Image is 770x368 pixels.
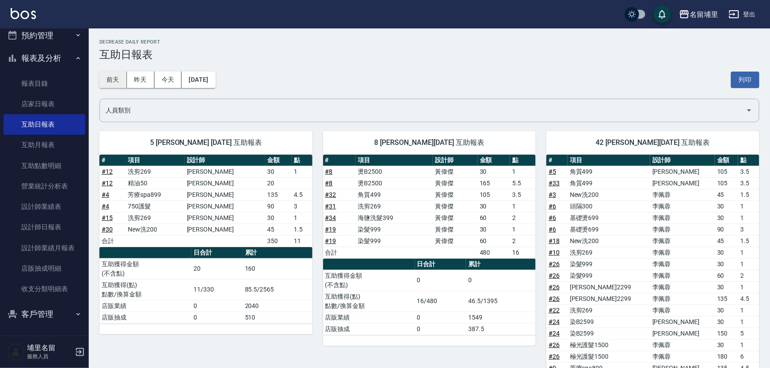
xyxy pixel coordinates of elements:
td: 20 [265,177,292,189]
td: [PERSON_NAME] [185,212,265,224]
td: 90 [715,224,738,235]
button: 名留埔里 [675,5,722,24]
input: 人員名稱 [103,103,742,118]
td: 1 [738,304,759,316]
td: 0 [466,270,536,291]
a: #12 [102,180,113,187]
td: 染髮999 [568,258,650,270]
td: 洗剪269 [355,200,433,212]
td: 2 [510,212,536,224]
td: New洗200 [568,235,650,247]
a: #19 [325,237,336,244]
td: 4.5 [292,189,312,200]
td: [PERSON_NAME] [650,328,715,339]
td: 60 [715,270,738,281]
th: 設計師 [650,155,715,166]
td: 0 [415,312,466,323]
button: 昨天 [127,72,154,88]
td: 30 [265,166,292,177]
td: 0 [191,312,243,323]
td: 2040 [243,300,312,312]
a: #32 [325,191,336,198]
td: 1549 [466,312,536,323]
td: [PERSON_NAME] [185,200,265,212]
a: 互助月報表 [4,135,85,155]
button: 客戶管理 [4,303,85,326]
td: 李佩蓉 [650,304,715,316]
th: 設計師 [433,155,478,166]
td: 85.5/2565 [243,279,312,300]
td: 165 [478,177,510,189]
td: 李佩蓉 [650,258,715,270]
td: 11 [292,235,312,247]
a: #26 [549,353,560,360]
table: a dense table [99,247,312,324]
a: #26 [549,260,560,268]
td: 2 [738,270,759,281]
td: 16 [510,247,536,258]
td: 60 [478,212,510,224]
td: 基礎燙699 [568,212,650,224]
td: 角質499 [568,166,650,177]
a: #24 [549,330,560,337]
td: 3 [292,200,312,212]
td: 45 [715,189,738,200]
td: 30 [715,200,738,212]
td: 互助獲得金額 (不含點) [323,270,415,291]
td: 店販業績 [323,312,415,323]
td: 1.5 [292,224,312,235]
a: #26 [549,341,560,348]
td: 頭隔300 [568,200,650,212]
a: #22 [549,307,560,314]
a: #6 [549,214,556,221]
th: 累計 [466,259,536,270]
td: 燙B2500 [355,177,433,189]
a: 設計師業績月報表 [4,238,85,258]
td: 1.5 [738,235,759,247]
a: 營業統計分析表 [4,176,85,196]
td: 5 [738,328,759,339]
button: Open [742,103,756,117]
td: 105 [478,189,510,200]
td: 互助獲得金額 (不含點) [99,258,191,279]
td: [PERSON_NAME] [650,166,715,177]
img: Logo [11,8,36,19]
td: 1 [738,258,759,270]
th: 設計師 [185,155,265,166]
td: 李佩蓉 [650,224,715,235]
a: 店販抽成明細 [4,258,85,279]
td: 105 [715,166,738,177]
td: 黃偉傑 [433,189,478,200]
td: 李佩蓉 [650,247,715,258]
td: 90 [265,200,292,212]
td: 0 [415,270,466,291]
td: 135 [265,189,292,200]
td: New洗200 [126,224,184,235]
a: 店家日報表 [4,94,85,114]
h2: Decrease Daily Report [99,39,759,45]
td: [PERSON_NAME] [185,189,265,200]
td: 135 [715,293,738,304]
td: 燙B2500 [355,166,433,177]
td: 1 [738,281,759,293]
td: 387.5 [466,323,536,335]
a: #26 [549,284,560,291]
span: 8 [PERSON_NAME][DATE] 互助報表 [334,138,525,147]
button: 預約管理 [4,24,85,47]
td: 黃偉傑 [433,212,478,224]
td: 互助獲得(點) 點數/換算金額 [323,291,415,312]
a: 設計師業績表 [4,196,85,217]
td: 染髮999 [568,270,650,281]
th: 金額 [478,155,510,166]
table: a dense table [323,155,536,259]
p: 服務人員 [27,352,72,360]
td: 李佩蓉 [650,339,715,351]
span: 42 [PERSON_NAME][DATE] 互助報表 [557,138,749,147]
a: 收支分類明細表 [4,279,85,299]
a: #18 [549,237,560,244]
td: 30 [715,304,738,316]
td: 合計 [99,235,126,247]
th: 項目 [126,155,184,166]
a: #6 [549,203,556,210]
td: 1 [738,212,759,224]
